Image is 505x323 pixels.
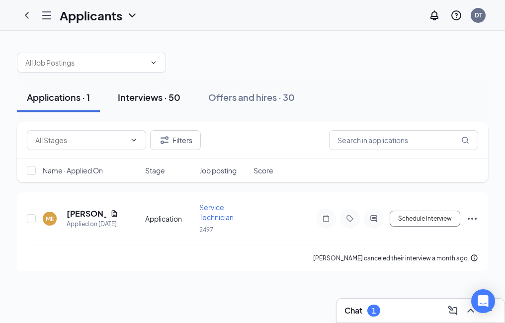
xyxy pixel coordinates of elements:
[461,136,469,144] svg: MagnifyingGlass
[320,215,332,223] svg: Note
[60,7,122,24] h1: Applicants
[150,59,158,67] svg: ChevronDown
[199,165,237,175] span: Job posting
[344,215,356,223] svg: Tag
[67,219,118,229] div: Applied on [DATE]
[428,9,440,21] svg: Notifications
[199,203,234,222] span: Service Technician
[130,136,138,144] svg: ChevronDown
[145,165,165,175] span: Stage
[150,130,201,150] button: Filter Filters
[475,11,482,19] div: DT
[463,303,479,319] button: ChevronUp
[390,211,460,227] button: Schedule Interview
[313,253,478,263] div: [PERSON_NAME] canceled their interview a month ago.
[368,215,380,223] svg: ActiveChat
[471,289,495,313] div: Open Intercom Messenger
[41,9,53,21] svg: Hamburger
[126,9,138,21] svg: ChevronDown
[46,215,54,223] div: ME
[25,57,146,68] input: All Job Postings
[21,9,33,21] svg: ChevronLeft
[159,134,170,146] svg: Filter
[118,91,180,103] div: Interviews · 50
[372,307,376,315] div: 1
[208,91,295,103] div: Offers and hires · 30
[145,214,193,224] div: Application
[43,165,103,175] span: Name · Applied On
[329,130,478,150] input: Search in applications
[253,165,273,175] span: Score
[35,135,126,146] input: All Stages
[445,303,461,319] button: ComposeMessage
[470,254,478,262] svg: Info
[450,9,462,21] svg: QuestionInfo
[466,213,478,225] svg: Ellipses
[27,91,90,103] div: Applications · 1
[465,305,477,317] svg: ChevronUp
[344,305,362,316] h3: Chat
[199,226,213,234] span: 2497
[67,208,106,219] h5: [PERSON_NAME]
[447,305,459,317] svg: ComposeMessage
[110,210,118,218] svg: Document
